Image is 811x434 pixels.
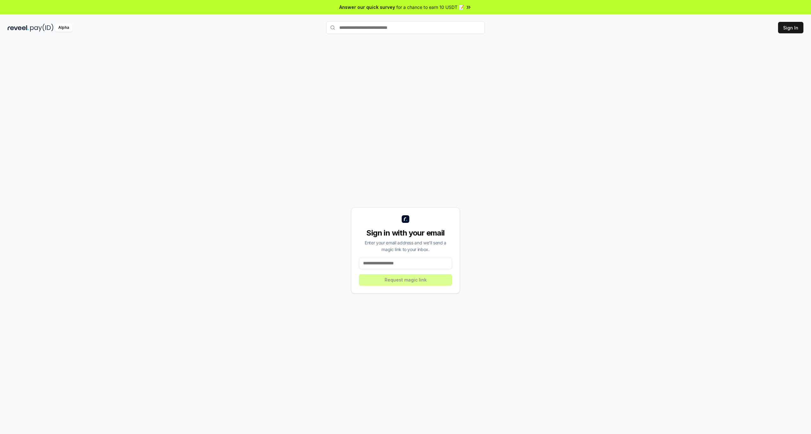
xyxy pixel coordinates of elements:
button: Sign In [778,22,803,33]
img: pay_id [30,24,54,32]
img: reveel_dark [8,24,29,32]
span: Answer our quick survey [339,4,395,10]
div: Enter your email address and we’ll send a magic link to your inbox. [359,239,452,253]
div: Sign in with your email [359,228,452,238]
span: for a chance to earn 10 USDT 📝 [396,4,464,10]
img: logo_small [402,215,409,223]
div: Alpha [55,24,73,32]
